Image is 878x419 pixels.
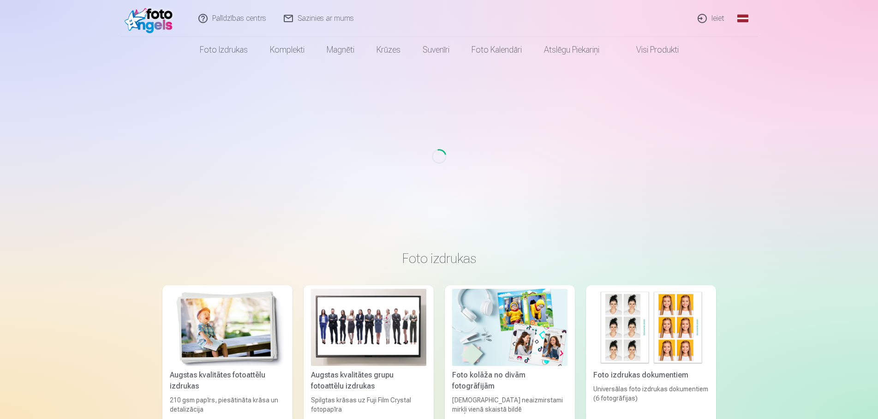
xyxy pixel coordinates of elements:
a: Foto kalendāri [460,37,533,63]
img: Foto izdrukas dokumentiem [593,289,709,366]
div: Augstas kvalitātes grupu fotoattēlu izdrukas [307,370,430,392]
div: Augstas kvalitātes fotoattēlu izdrukas [166,370,289,392]
div: Foto kolāža no divām fotogrāfijām [448,370,571,392]
h3: Foto izdrukas [170,250,709,267]
a: Magnēti [316,37,365,63]
a: Visi produkti [610,37,690,63]
div: Spilgtas krāsas uz Fuji Film Crystal fotopapīra [307,395,430,414]
div: Foto izdrukas dokumentiem [590,370,712,381]
div: [DEMOGRAPHIC_DATA] neaizmirstami mirkļi vienā skaistā bildē [448,395,571,414]
a: Komplekti [259,37,316,63]
img: Augstas kvalitātes grupu fotoattēlu izdrukas [311,289,426,366]
img: Foto kolāža no divām fotogrāfijām [452,289,567,366]
img: /fa1 [125,4,178,33]
div: 210 gsm papīrs, piesātināta krāsa un detalizācija [166,395,289,414]
div: Universālas foto izdrukas dokumentiem (6 fotogrāfijas) [590,384,712,414]
a: Foto izdrukas [189,37,259,63]
a: Krūzes [365,37,412,63]
a: Atslēgu piekariņi [533,37,610,63]
a: Suvenīri [412,37,460,63]
img: Augstas kvalitātes fotoattēlu izdrukas [170,289,285,366]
